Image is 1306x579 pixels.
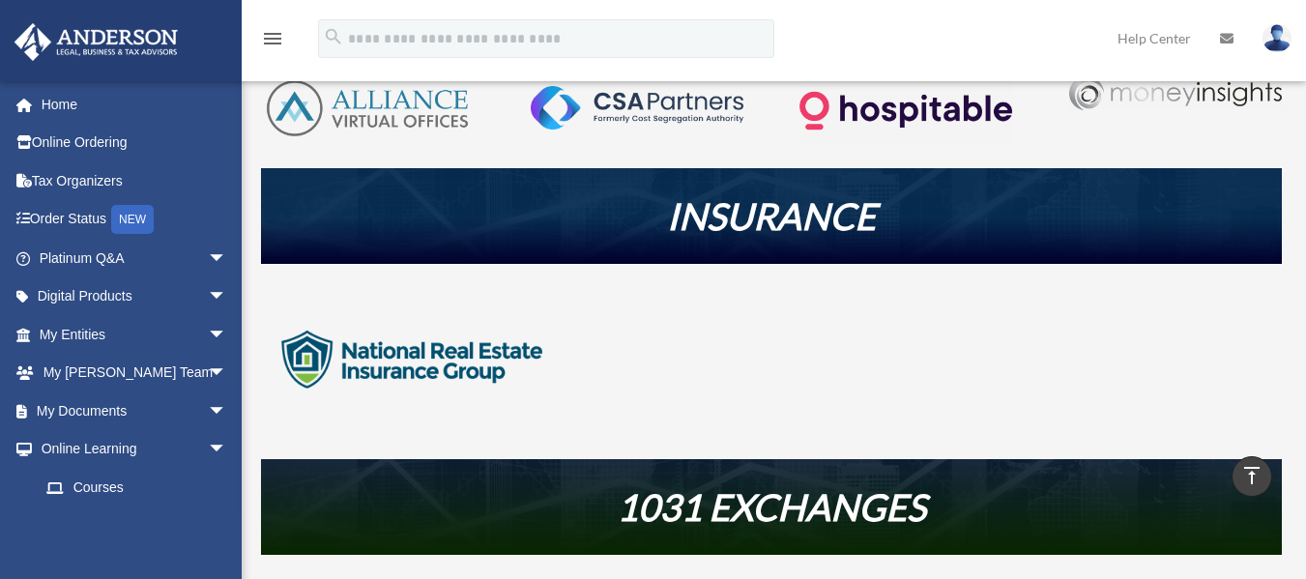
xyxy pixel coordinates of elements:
[208,277,247,317] span: arrow_drop_down
[531,86,743,130] img: CSA-partners-Formerly-Cost-Segregation-Authority
[14,315,256,354] a: My Entitiesarrow_drop_down
[617,484,926,529] em: 1031 EXCHANGES
[14,161,256,200] a: Tax Organizers
[14,277,256,316] a: Digital Productsarrow_drop_down
[1240,464,1263,487] i: vertical_align_top
[14,391,256,430] a: My Documentsarrow_drop_down
[667,193,876,238] em: INSURANCE
[261,76,474,140] img: AVO-logo-1-color
[111,205,154,234] div: NEW
[261,284,564,436] img: logo-nreig
[208,430,247,470] span: arrow_drop_down
[14,430,256,469] a: Online Learningarrow_drop_down
[14,85,256,124] a: Home
[1262,24,1291,52] img: User Pic
[799,76,1012,145] img: Logo-transparent-dark
[27,507,256,545] a: Video Training
[1232,456,1272,497] a: vertical_align_top
[14,354,256,392] a: My [PERSON_NAME] Teamarrow_drop_down
[14,239,256,277] a: Platinum Q&Aarrow_drop_down
[9,23,184,61] img: Anderson Advisors Platinum Portal
[208,354,247,393] span: arrow_drop_down
[261,34,284,50] a: menu
[323,26,344,47] i: search
[208,239,247,278] span: arrow_drop_down
[14,200,256,240] a: Order StatusNEW
[261,27,284,50] i: menu
[1069,76,1282,111] img: Money-Insights-Logo-Silver NEW
[208,391,247,431] span: arrow_drop_down
[27,468,256,507] a: Courses
[208,315,247,355] span: arrow_drop_down
[14,124,256,162] a: Online Ordering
